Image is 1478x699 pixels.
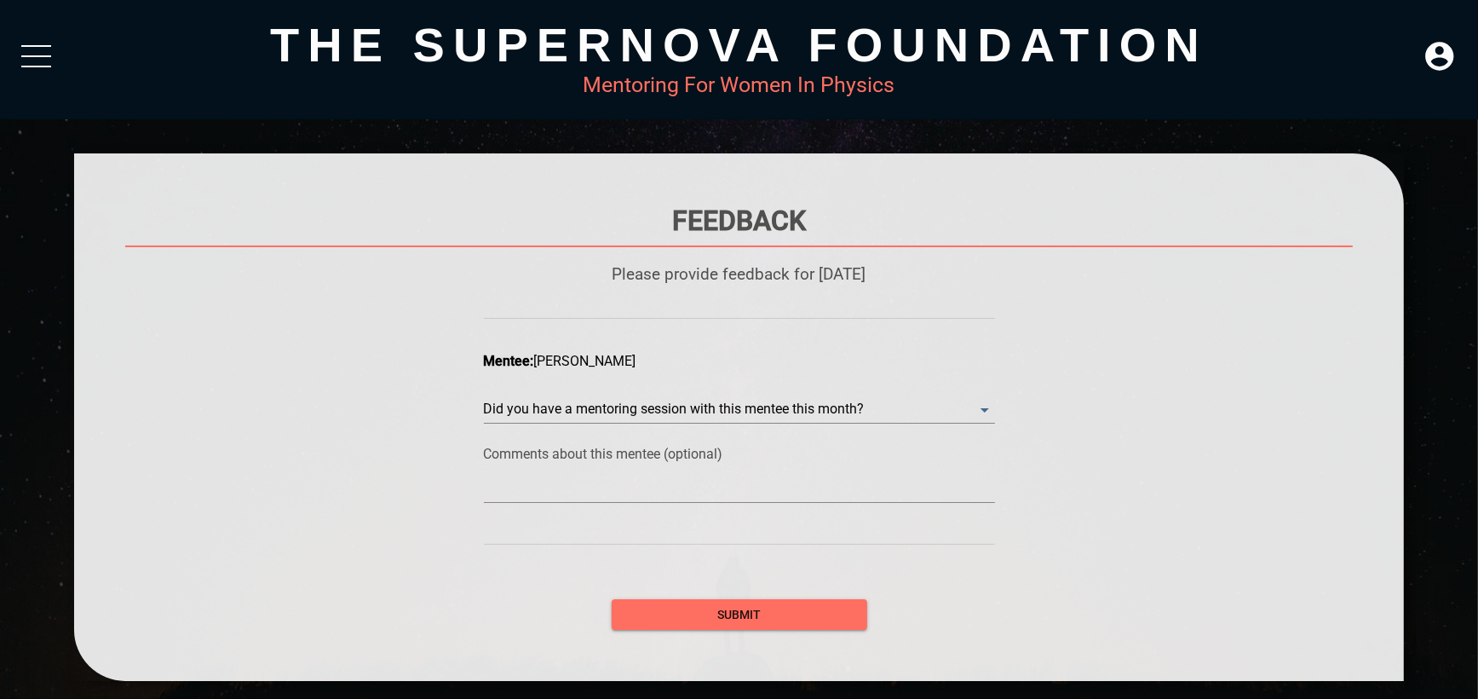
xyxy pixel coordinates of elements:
h1: Feedback [125,205,1354,237]
span: submit [625,604,854,626]
p: Comments about this mentee (optional) [484,446,995,462]
div: The Supernova Foundation [74,17,1405,72]
button: submit [612,599,867,631]
div: Mentoring For Women In Physics [74,72,1405,97]
p: Please provide feedback for [DATE] [125,264,1354,284]
div: [PERSON_NAME] [484,353,995,369]
span: Mentee: [484,353,534,369]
